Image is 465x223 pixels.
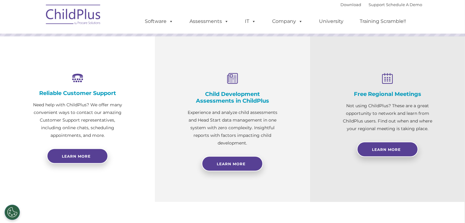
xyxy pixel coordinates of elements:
a: Support [369,2,385,7]
p: Need help with ChildPlus? We offer many convenient ways to contact our amazing Customer Support r... [31,101,124,139]
h4: Free Regional Meetings [341,91,434,97]
span: Learn More [372,147,401,152]
span: Learn more [62,154,91,159]
button: Cookies Settings [5,205,20,220]
font: | [341,2,422,7]
h4: Child Development Assessments in ChildPlus [186,91,279,104]
a: Company [266,15,309,27]
span: Learn More [217,162,246,166]
p: Experience and analyze child assessments and Head Start data management in one system with zero c... [186,109,279,147]
img: ChildPlus by Procare Solutions [43,0,104,31]
a: Software [139,15,180,27]
a: Download [341,2,362,7]
span: Last name [85,40,104,45]
a: IT [239,15,262,27]
a: Assessments [184,15,235,27]
a: Schedule A Demo [386,2,422,7]
a: Learn More [202,156,263,171]
p: Not using ChildPlus? These are a great opportunity to network and learn from ChildPlus users. Fin... [341,102,434,133]
a: University [313,15,350,27]
a: Learn More [357,142,418,157]
iframe: Chat Widget [365,157,465,223]
h4: Reliable Customer Support [31,90,124,97]
a: Training Scramble!! [354,15,412,27]
a: Learn more [47,148,108,164]
span: Phone number [85,65,111,70]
